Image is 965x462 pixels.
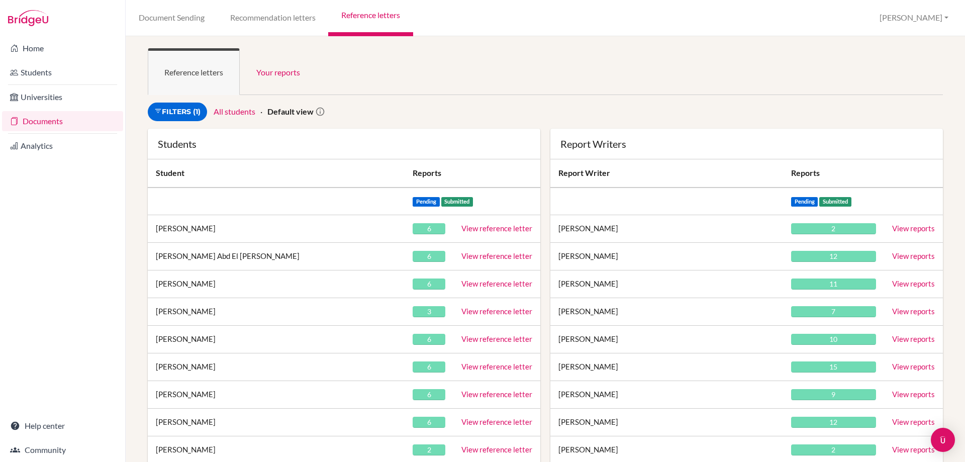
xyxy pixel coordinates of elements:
div: 6 [413,223,445,234]
a: View reports [892,390,935,399]
a: View reports [892,417,935,426]
div: Students [158,139,530,149]
div: 15 [791,361,876,373]
span: Submitted [819,197,851,207]
div: Open Intercom Messenger [931,428,955,452]
td: [PERSON_NAME] [148,409,405,436]
a: Documents [2,111,123,131]
a: Analytics [2,136,123,156]
div: 7 [791,306,876,317]
a: Reference letters [148,48,240,95]
td: [PERSON_NAME] [550,326,783,353]
a: View reports [892,445,935,454]
span: Pending [413,197,440,207]
div: 2 [791,223,876,234]
td: [PERSON_NAME] [550,270,783,298]
a: View reports [892,307,935,316]
strong: Default view [267,107,314,116]
td: [PERSON_NAME] [550,409,783,436]
td: [PERSON_NAME] [550,243,783,270]
a: View reference letter [461,279,532,288]
a: View reference letter [461,334,532,343]
a: Help center [2,416,123,436]
a: All students [214,107,255,116]
th: Student [148,159,405,188]
div: 12 [791,251,876,262]
a: View reports [892,251,935,260]
td: [PERSON_NAME] [550,381,783,409]
div: 3 [413,306,445,317]
th: Report Writer [550,159,783,188]
div: 2 [791,444,876,455]
td: [PERSON_NAME] [148,353,405,381]
a: View reports [892,224,935,233]
div: 6 [413,279,445,290]
span: Submitted [441,197,473,207]
td: [PERSON_NAME] [148,298,405,326]
a: Students [2,62,123,82]
a: View reference letter [461,362,532,371]
div: 12 [791,417,876,428]
td: [PERSON_NAME] [550,353,783,381]
a: View reference letter [461,307,532,316]
div: 11 [791,279,876,290]
td: [PERSON_NAME] [148,326,405,353]
a: View reports [892,334,935,343]
td: [PERSON_NAME] Abd El [PERSON_NAME] [148,243,405,270]
td: [PERSON_NAME] [148,215,405,243]
div: 6 [413,389,445,400]
div: 9 [791,389,876,400]
a: View reference letter [461,390,532,399]
div: 6 [413,251,445,262]
td: [PERSON_NAME] [550,215,783,243]
a: Universities [2,87,123,107]
a: Community [2,440,123,460]
div: 2 [413,444,445,455]
a: Your reports [240,48,317,95]
td: [PERSON_NAME] [550,298,783,326]
a: View reference letter [461,251,532,260]
div: 10 [791,334,876,345]
a: View reports [892,362,935,371]
a: Home [2,38,123,58]
span: Pending [791,197,818,207]
div: 6 [413,361,445,373]
a: Filters (1) [148,103,207,121]
th: Reports [783,159,884,188]
a: View reference letter [461,445,532,454]
div: 6 [413,417,445,428]
a: View reports [892,279,935,288]
th: Reports [405,159,540,188]
a: View reference letter [461,417,532,426]
img: Bridge-U [8,10,48,26]
div: 6 [413,334,445,345]
a: View reference letter [461,224,532,233]
td: [PERSON_NAME] [148,270,405,298]
button: [PERSON_NAME] [875,9,953,27]
div: Report Writers [560,139,933,149]
td: [PERSON_NAME] [148,381,405,409]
